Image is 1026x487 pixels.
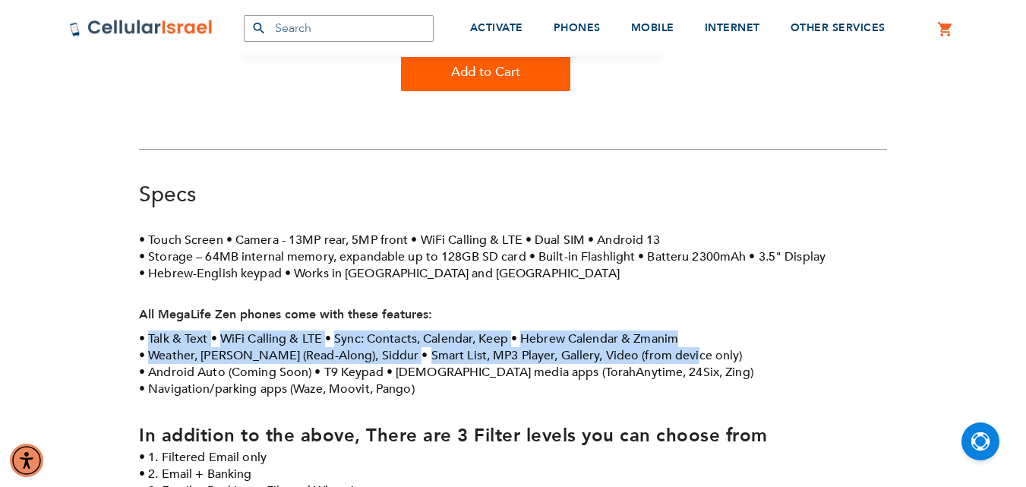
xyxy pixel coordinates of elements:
a: Specs [139,180,196,209]
input: Search [244,15,434,42]
li: 2. Email + Banking [139,466,887,482]
li: Touch Screen [139,232,223,248]
span: INTERNET [705,21,760,35]
li: Navigation/parking apps (Waze, Moovit, Pango) [139,381,415,397]
strong: In addition to the above, There are 3 Filter levels you can choose from [139,423,768,448]
li: Built-in Flashlight [529,248,636,265]
li: Batteru 2300mAh [638,248,746,265]
li: Android 13 [588,232,660,248]
li: Storage – 64MB internal memory, expandable up to 128GB SD card [139,248,526,265]
span: Add to Cart [451,57,520,87]
li: Hebrew-English keypad [139,265,282,282]
li: T9 Keypad [314,364,383,381]
div: Accessibility Menu [10,444,43,477]
li: Sync: Contacts, Calendar, Keep [325,330,508,347]
li: WiFi Calling & LTE [211,330,322,347]
li: 1. Filtered Email only [139,449,887,466]
span: MOBILE [631,21,674,35]
img: Cellular Israel Logo [69,19,213,37]
button: Add to Cart [401,53,570,91]
strong: All MegaLife Zen phones come with these features: [139,306,432,323]
li: Camera - 13MP rear, 5MP front [226,232,409,248]
span: PHONES [554,21,601,35]
span: ACTIVATE [470,21,523,35]
li: Works in [GEOGRAPHIC_DATA] and [GEOGRAPHIC_DATA] [285,265,620,282]
li: [DEMOGRAPHIC_DATA] media apps (TorahAnytime, 24Six, Zing) [387,364,753,381]
span: OTHER SERVICES [791,21,886,35]
li: Smart List, MP3 Player, Gallery, Video (from device only) [421,347,742,364]
li: Hebrew Calendar & Zmanim [511,330,678,347]
li: Weather, [PERSON_NAME] (Read-Along), Siddur [139,347,418,364]
li: Android Auto (Coming Soon) [139,364,311,381]
li: Dual SIM [526,232,585,248]
li: 3.5" Display [749,248,826,265]
li: Talk & Text [139,330,208,347]
li: WiFi Calling & LTE [411,232,522,248]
